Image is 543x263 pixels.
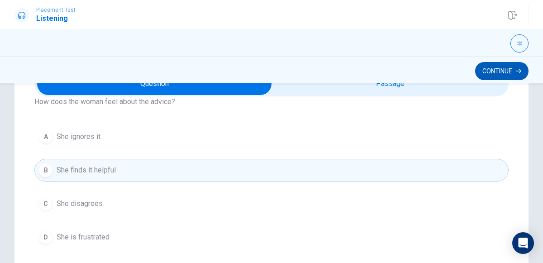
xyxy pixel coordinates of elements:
[34,125,509,148] button: AShe ignores it
[475,62,529,80] button: Continue
[36,7,76,13] span: Placement Test
[34,159,509,182] button: BShe finds it helpful
[38,129,53,144] div: A
[38,230,53,244] div: D
[57,165,116,176] span: She finds it helpful
[38,163,53,177] div: B
[34,96,509,107] span: How does the woman feel about the advice?
[57,232,110,243] span: She is frustrated
[512,232,534,254] div: Open Intercom Messenger
[38,196,53,211] div: C
[34,192,509,215] button: CShe disagrees
[34,226,509,249] button: DShe is frustrated
[36,13,76,24] h1: Listening
[57,198,103,209] span: She disagrees
[57,131,100,142] span: She ignores it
